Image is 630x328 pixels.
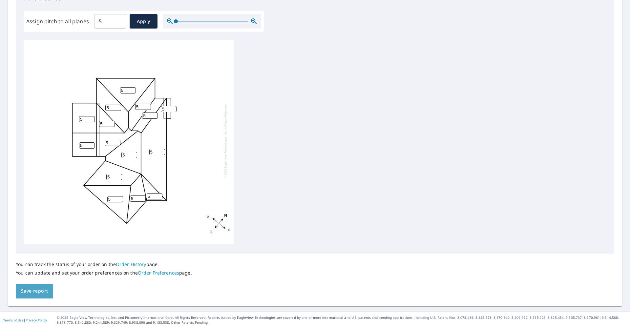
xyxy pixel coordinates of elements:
span: Apply [135,17,152,26]
a: Order Preferences [138,270,179,276]
label: Assign pitch to all planes [26,17,89,25]
input: 00.0 [94,12,126,31]
a: Terms of Use [3,318,24,322]
button: Apply [130,14,157,29]
button: Save report [16,284,53,298]
span: Save report [21,287,48,295]
p: © 2025 Eagle View Technologies, Inc. and Pictometry International Corp. All Rights Reserved. Repo... [57,315,627,325]
p: You can update and set your order preferences on the page. [16,270,192,276]
a: Privacy Policy [26,318,47,322]
p: | [3,318,47,322]
a: Order History [116,261,146,267]
p: You can track the status of your order on the page. [16,261,192,267]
